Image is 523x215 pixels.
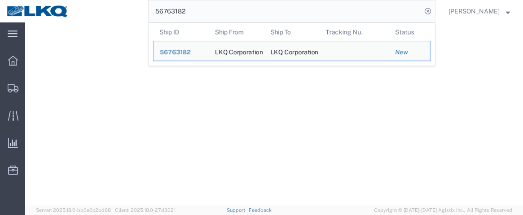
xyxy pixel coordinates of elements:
div: LKQ Corporation [270,41,313,61]
img: logo [6,4,69,18]
span: Copyright © [DATE]-[DATE] Agistix Inc., All Rights Reserved [374,206,512,214]
div: LKQ Corporation [215,41,258,61]
th: Tracking Nu. [320,23,389,41]
a: Feedback [249,207,272,213]
table: Search Results [153,23,435,66]
iframe: FS Legacy Container [25,22,523,206]
span: Client: 2025.18.0-27d3021 [115,207,176,213]
th: Ship To [264,23,320,41]
th: Ship ID [153,23,209,41]
a: Support [227,207,249,213]
th: Ship From [209,23,264,41]
div: 56763182 [160,48,202,57]
th: Status [389,23,431,41]
input: Search for shipment number, reference number [149,0,422,22]
span: Krisann Metzger [448,6,500,16]
span: 56763182 [160,48,191,56]
div: New [395,48,424,57]
span: Server: 2025.18.0-bb0e0c2bd68 [36,207,111,213]
button: [PERSON_NAME] [448,6,510,17]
